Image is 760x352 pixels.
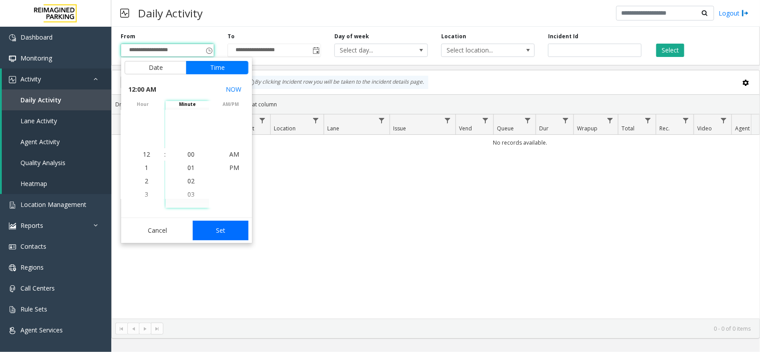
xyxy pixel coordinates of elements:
[134,2,207,24] h3: Daily Activity
[121,101,164,108] span: hour
[20,138,60,146] span: Agent Activity
[2,173,111,194] a: Heatmap
[497,125,514,132] span: Queue
[2,89,111,110] a: Daily Activity
[112,97,760,112] div: Drag a column header and drop it here to group by that column
[2,110,111,131] a: Lane Activity
[20,117,57,125] span: Lane Activity
[20,326,63,334] span: Agent Services
[274,125,296,132] span: Location
[20,221,43,230] span: Reports
[719,8,749,18] a: Logout
[229,150,239,158] span: AM
[187,163,195,172] span: 01
[9,76,16,83] img: 'icon'
[20,33,53,41] span: Dashboard
[121,32,135,40] label: From
[9,243,16,251] img: 'icon'
[2,152,111,173] a: Quality Analysis
[2,69,111,89] a: Activity
[2,131,111,152] a: Agent Activity
[9,223,16,230] img: 'icon'
[9,327,16,334] img: 'icon'
[642,114,654,126] a: Total Filter Menu
[604,114,616,126] a: Wrapup Filter Menu
[209,101,252,108] span: AM/PM
[20,75,41,83] span: Activity
[20,158,65,167] span: Quality Analysis
[20,179,47,188] span: Heatmap
[145,163,148,172] span: 1
[169,325,751,332] kendo-pager-info: 0 - 0 of 0 items
[442,114,454,126] a: Issue Filter Menu
[187,190,195,198] span: 03
[20,200,86,209] span: Location Management
[187,150,195,158] span: 00
[742,8,749,18] img: logout
[393,125,406,132] span: Issue
[229,163,239,172] span: PM
[145,177,148,185] span: 2
[204,44,214,57] span: Toggle popup
[20,284,55,292] span: Call Centers
[539,125,549,132] span: Dur
[459,125,472,132] span: Vend
[442,44,516,57] span: Select location...
[120,2,129,24] img: pageIcon
[20,96,61,104] span: Daily Activity
[166,101,209,108] span: minute
[228,32,235,40] label: To
[243,76,428,89] div: By clicking Incident row you will be taken to the incident details page.
[9,264,16,271] img: 'icon'
[335,44,409,57] span: Select day...
[20,242,46,251] span: Contacts
[20,305,47,313] span: Rule Sets
[164,150,166,159] div: :
[441,32,466,40] label: Location
[656,44,684,57] button: Select
[193,221,249,240] button: Set
[145,190,148,198] span: 3
[256,114,268,126] a: Lot Filter Menu
[327,125,339,132] span: Lane
[20,263,44,271] span: Regions
[522,114,534,126] a: Queue Filter Menu
[659,125,670,132] span: Rec.
[143,150,150,158] span: 12
[310,114,322,126] a: Location Filter Menu
[20,54,52,62] span: Monitoring
[697,125,712,132] span: Video
[125,221,190,240] button: Cancel
[622,125,634,132] span: Total
[735,125,750,132] span: Agent
[718,114,730,126] a: Video Filter Menu
[376,114,388,126] a: Lane Filter Menu
[9,285,16,292] img: 'icon'
[311,44,321,57] span: Toggle popup
[125,61,187,74] button: Date tab
[680,114,692,126] a: Rec. Filter Menu
[222,81,245,97] button: Select now
[112,114,760,319] div: Data table
[560,114,572,126] a: Dur Filter Menu
[9,55,16,62] img: 'icon'
[9,34,16,41] img: 'icon'
[480,114,492,126] a: Vend Filter Menu
[9,202,16,209] img: 'icon'
[334,32,369,40] label: Day of week
[187,177,195,185] span: 02
[9,306,16,313] img: 'icon'
[186,61,248,74] button: Time tab
[577,125,597,132] span: Wrapup
[548,32,578,40] label: Incident Id
[128,83,156,96] span: 12:00 AM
